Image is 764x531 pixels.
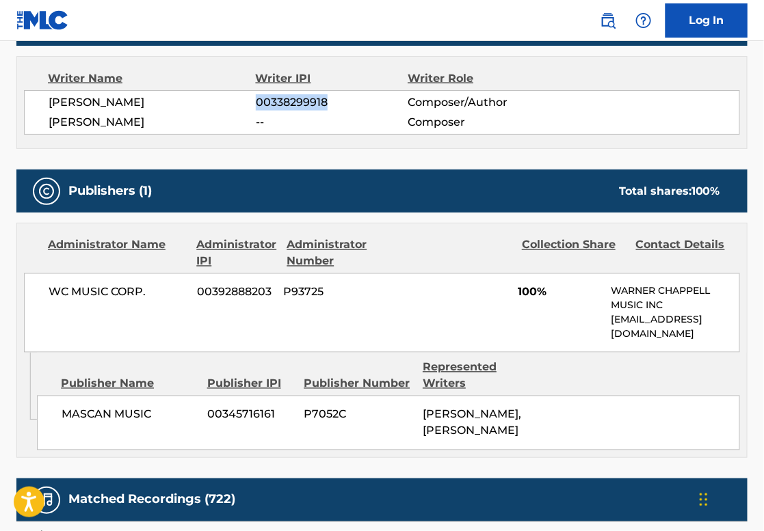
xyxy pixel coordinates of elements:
div: Administrator Name [48,237,186,270]
h5: Matched Recordings (722) [68,492,235,508]
span: [PERSON_NAME], [PERSON_NAME] [423,408,521,437]
a: Public Search [594,7,622,34]
iframe: Chat Widget [696,465,764,531]
p: [EMAIL_ADDRESS][DOMAIN_NAME] [611,313,739,342]
div: Administrator Number [287,237,391,270]
div: Writer Name [48,70,256,87]
div: Writer IPI [256,70,408,87]
span: [PERSON_NAME] [49,114,256,131]
span: -- [256,114,408,131]
p: WARNER CHAPPELL MUSIC INC [611,284,739,313]
span: Composer [408,114,546,131]
div: Writer Role [408,70,546,87]
div: Help [630,7,657,34]
span: 00338299918 [256,94,408,111]
div: Drag [700,479,708,520]
span: 00392888203 [197,284,273,301]
div: Administrator IPI [196,237,276,270]
img: Matched Recordings [38,492,55,508]
img: Publishers [38,183,55,200]
div: Publisher Name [61,376,197,392]
div: Publisher IPI [207,376,294,392]
div: Contact Details [636,237,740,270]
div: Represented Writers [423,359,531,392]
div: Total shares: [619,183,720,200]
div: Collection Share [522,237,626,270]
span: P93725 [283,284,387,301]
img: MLC Logo [16,10,69,30]
span: 100 % [691,185,720,198]
img: help [635,12,652,29]
span: P7052C [304,407,413,423]
span: 00345716161 [207,407,293,423]
span: [PERSON_NAME] [49,94,256,111]
div: Publisher Number [304,376,412,392]
span: 100% [518,284,601,301]
span: Composer/Author [408,94,546,111]
a: Log In [666,3,748,38]
span: WC MUSIC CORP. [49,284,187,301]
h5: Publishers (1) [68,183,152,199]
img: search [600,12,616,29]
span: MASCAN MUSIC [62,407,197,423]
